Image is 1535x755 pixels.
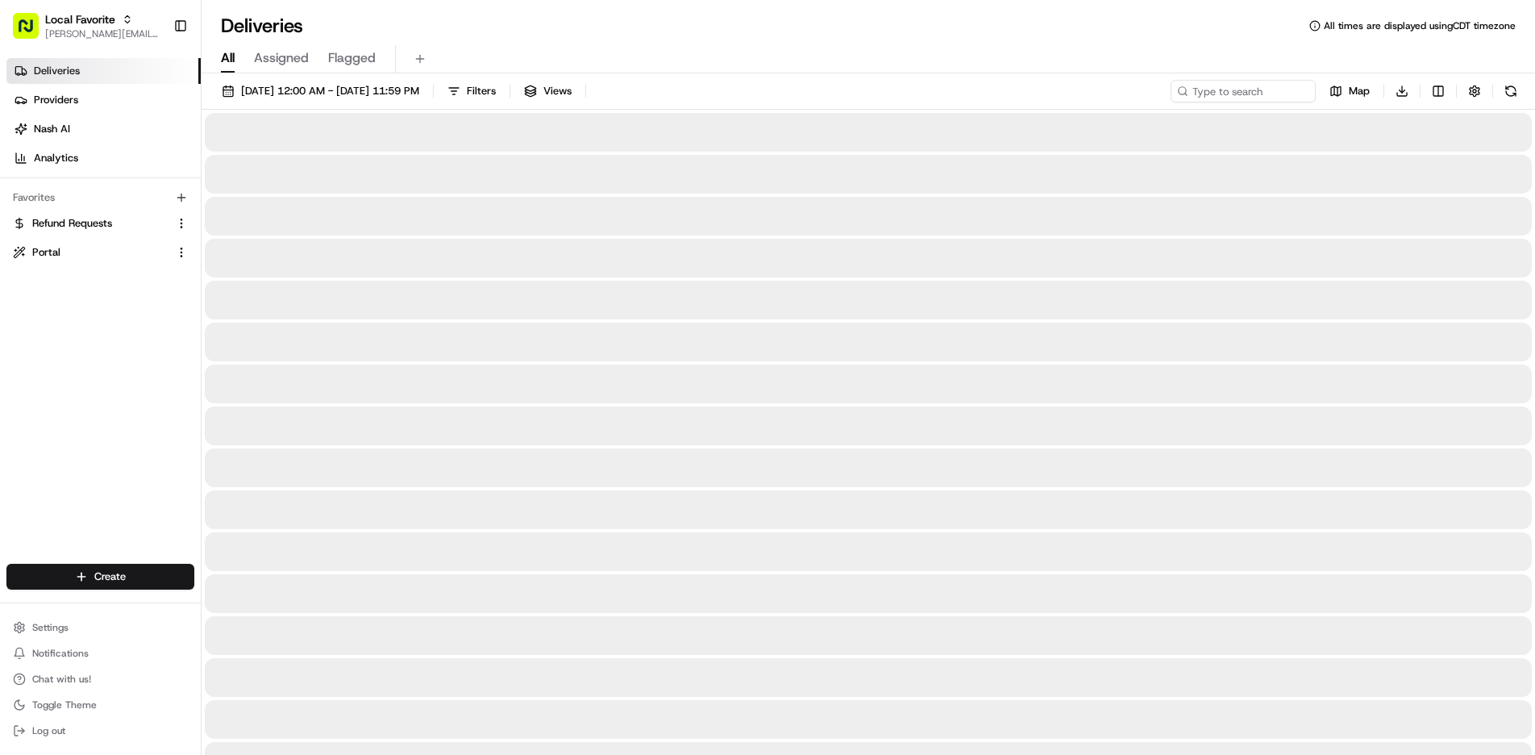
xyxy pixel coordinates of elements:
a: Analytics [6,145,201,171]
button: Create [6,564,194,590]
a: Portal [13,245,168,260]
span: Analytics [34,151,78,165]
span: Create [94,569,126,584]
span: Map [1349,84,1370,98]
span: Notifications [32,647,89,660]
span: Filters [467,84,496,98]
span: All times are displayed using CDT timezone [1324,19,1516,32]
button: Filters [440,80,503,102]
a: Nash AI [6,116,201,142]
span: Views [543,84,572,98]
h1: Deliveries [221,13,303,39]
span: [DATE] 12:00 AM - [DATE] 11:59 PM [241,84,419,98]
span: Deliveries [34,64,80,78]
span: Settings [32,621,69,634]
button: Portal [6,240,194,265]
button: Chat with us! [6,668,194,690]
button: Local Favorite [45,11,115,27]
button: Map [1322,80,1377,102]
span: Providers [34,93,78,107]
button: Log out [6,720,194,742]
button: Toggle Theme [6,694,194,716]
button: Notifications [6,642,194,665]
span: Chat with us! [32,673,91,686]
span: Toggle Theme [32,699,97,711]
button: [PERSON_NAME][EMAIL_ADDRESS][DOMAIN_NAME] [45,27,160,40]
span: Refund Requests [32,216,112,231]
div: Favorites [6,185,194,211]
span: Nash AI [34,122,70,136]
span: Portal [32,245,60,260]
button: Refresh [1500,80,1522,102]
button: Local Favorite[PERSON_NAME][EMAIL_ADDRESS][DOMAIN_NAME] [6,6,167,45]
a: Refund Requests [13,216,168,231]
button: Refund Requests [6,211,194,236]
span: Assigned [254,48,309,68]
button: Settings [6,616,194,639]
a: Deliveries [6,58,201,84]
button: [DATE] 12:00 AM - [DATE] 11:59 PM [214,80,426,102]
a: Providers [6,87,201,113]
input: Type to search [1171,80,1316,102]
span: Log out [32,724,65,737]
span: Flagged [328,48,376,68]
span: All [221,48,235,68]
button: Views [517,80,579,102]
